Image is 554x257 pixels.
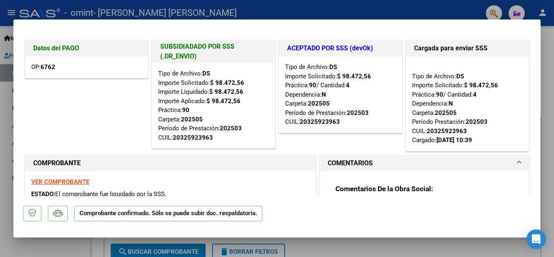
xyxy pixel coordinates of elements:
[287,43,394,53] h1: ACEPTADO POR SSS (devOk)
[436,91,443,98] strong: 90
[322,91,326,98] strong: N
[427,127,467,136] div: 20325923963
[181,116,203,123] strong: 202505
[329,63,337,71] strong: DS
[31,63,55,71] span: OP:
[33,43,140,53] h1: Datos del PAGO
[220,125,242,132] strong: 202503
[346,82,350,89] strong: 4
[202,70,210,77] strong: DS
[210,79,244,86] strong: $ 98.472,56
[335,185,433,193] strong: Comentarios De la Obra Social:
[412,63,523,145] div: Tipo de Archivo: Importe Solicitado: Práctica: / Cantidad: Dependencia: Carpeta: Período Prestaci...
[414,43,521,53] h1: Cargada para enviar SSS
[31,190,55,198] span: ESTADO:
[473,91,477,98] strong: 4
[456,73,464,80] strong: DS
[347,109,369,117] strong: 202503
[209,88,243,95] strong: $ 98.472,56
[74,206,262,222] p: Comprobante confirmado. Sólo se puede subir doc. respaldatoria.
[55,190,166,198] span: El comprobante fue liquidado por la SSS.
[435,109,457,117] strong: 202505
[449,100,453,107] strong: N
[337,73,371,80] strong: $ 98.472,56
[464,82,498,89] strong: $ 98.472,56
[285,63,396,127] div: Tipo de Archivo: Importe Solicitado: Práctica: / Cantidad: Dependencia: Carpeta: Período de Prest...
[466,118,487,125] strong: 202503
[309,82,316,89] strong: 90
[320,171,529,255] div: COMENTARIOS
[206,97,240,105] strong: $ 98.472,56
[33,159,81,167] strong: COMPROBANTE
[308,100,330,107] strong: 202505
[436,136,472,144] strong: [DATE] 10:39
[160,42,267,61] h1: SUBSIDIADADO POR SSS (.DR_ENVIO)
[300,117,340,127] div: 20325923963
[158,69,269,142] div: Tipo de Archivo: Importe Solicitado: Importe Liquidado: Importe Aplicado: Práctica: Carpeta: Perí...
[182,106,189,114] strong: 90
[320,155,529,171] mat-expansion-panel-header: COMENTARIOS
[31,178,89,186] a: VER COMPROBANTE
[526,229,546,249] div: Open Intercom Messenger
[41,63,55,71] strong: 6762
[173,133,213,143] div: 20325923963
[328,158,373,168] h1: COMENTARIOS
